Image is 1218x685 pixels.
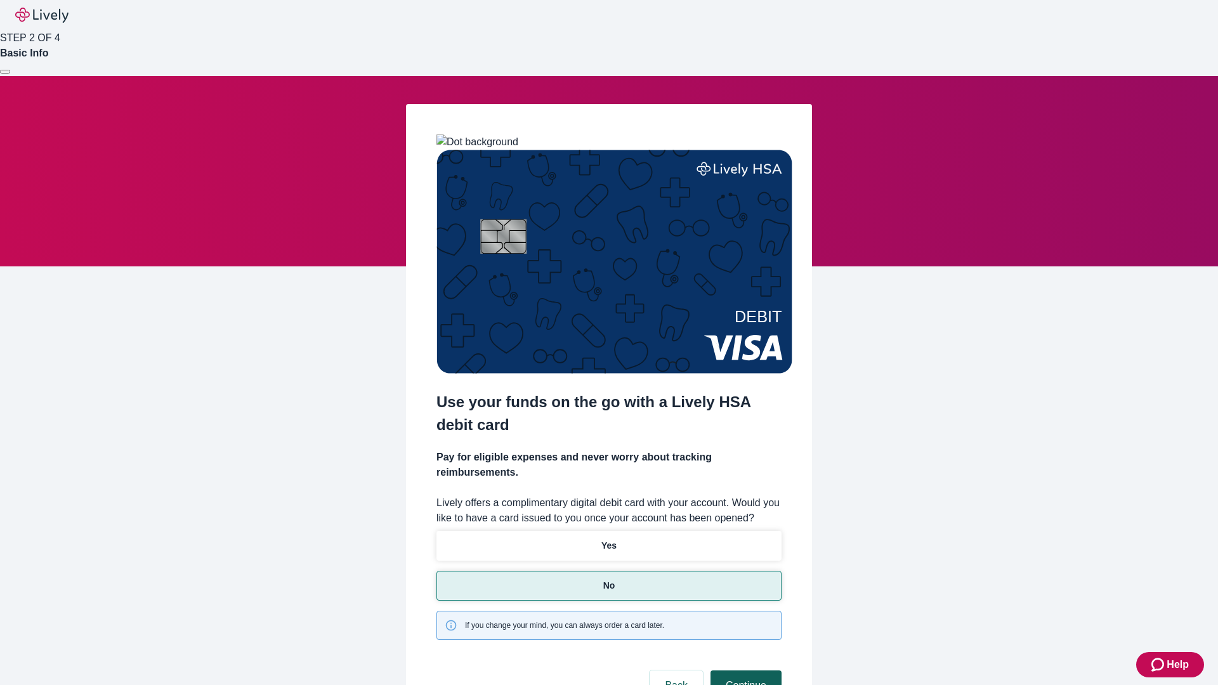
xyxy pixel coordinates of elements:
svg: Zendesk support icon [1151,657,1167,672]
h2: Use your funds on the go with a Lively HSA debit card [436,391,782,436]
label: Lively offers a complimentary digital debit card with your account. Would you like to have a card... [436,495,782,526]
p: No [603,579,615,592]
img: Dot background [436,134,518,150]
img: Lively [15,8,69,23]
button: Yes [436,531,782,561]
p: Yes [601,539,617,552]
span: Help [1167,657,1189,672]
h4: Pay for eligible expenses and never worry about tracking reimbursements. [436,450,782,480]
span: If you change your mind, you can always order a card later. [465,620,664,631]
img: Debit card [436,150,792,374]
button: No [436,571,782,601]
button: Zendesk support iconHelp [1136,652,1204,677]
